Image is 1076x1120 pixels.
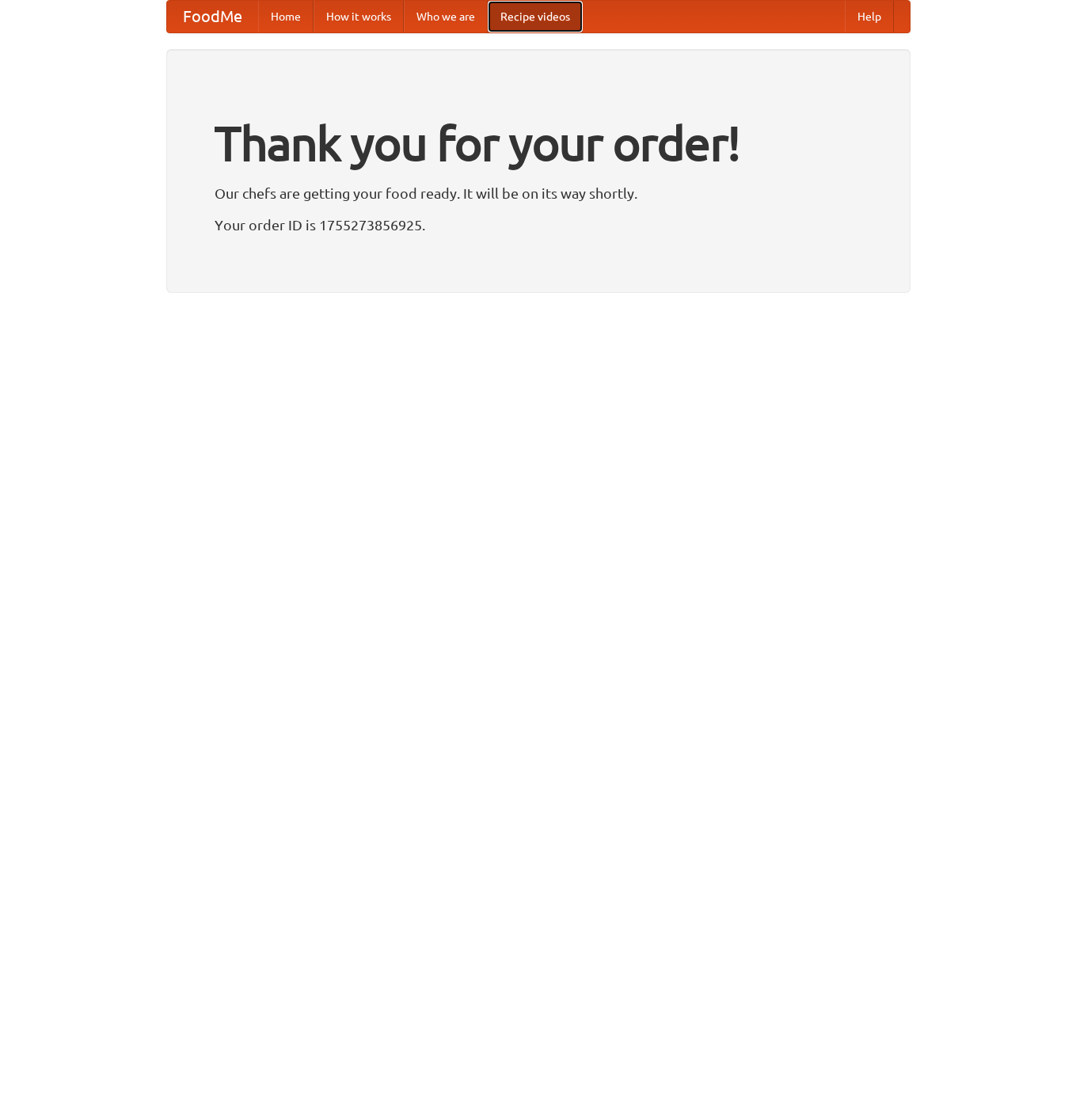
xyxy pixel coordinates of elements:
[404,1,488,32] a: Who we are
[258,1,314,32] a: Home
[215,181,862,205] p: Our chefs are getting your food ready. It will be on its way shortly.
[167,1,258,32] a: FoodMe
[845,1,894,32] a: Help
[488,1,583,32] a: Recipe videos
[215,105,862,181] h1: Thank you for your order!
[215,213,862,237] p: Your order ID is 1755273856925.
[314,1,404,32] a: How it works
